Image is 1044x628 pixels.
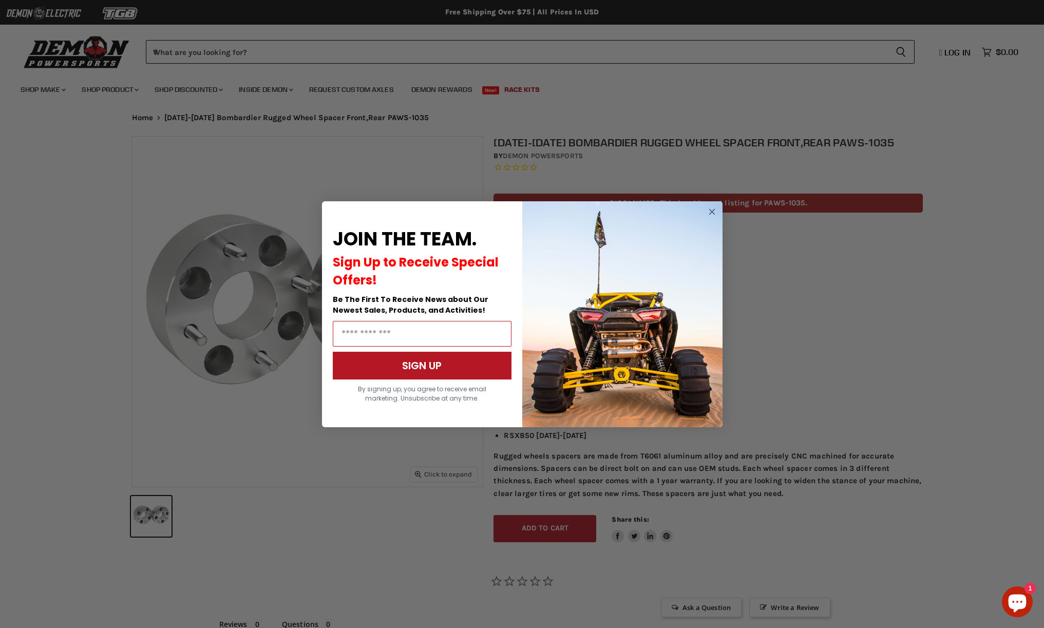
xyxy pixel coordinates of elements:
img: a9095488-b6e7-41ba-879d-588abfab540b.jpeg [522,201,723,427]
span: By signing up, you agree to receive email marketing. Unsubscribe at any time. [358,385,486,403]
button: Close dialog [706,205,718,218]
span: JOIN THE TEAM. [333,226,477,252]
span: Sign Up to Receive Special Offers! [333,254,499,289]
inbox-online-store-chat: Shopify online store chat [999,586,1036,620]
button: SIGN UP [333,352,511,379]
span: Be The First To Receive News about Our Newest Sales, Products, and Activities! [333,294,488,315]
input: Email Address [333,321,511,347]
